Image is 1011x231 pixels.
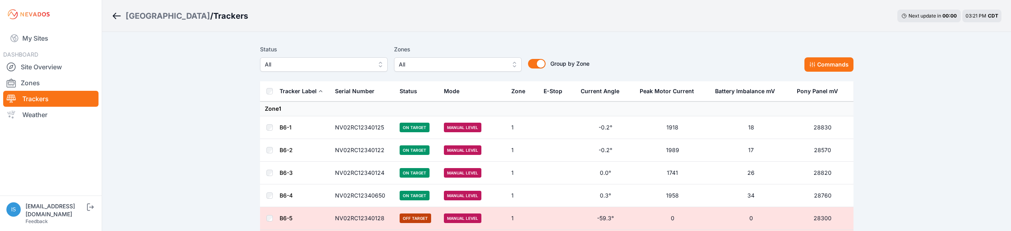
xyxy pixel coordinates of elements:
span: On Target [400,123,430,132]
a: B6-3 [280,169,293,176]
td: 0.0° [576,162,635,184]
div: Current Angle [581,87,619,95]
span: Manual Level [444,191,481,200]
div: E-Stop [544,87,562,95]
td: 17 [710,139,792,162]
td: NV02RC12340122 [330,139,395,162]
button: Tracker Label [280,82,323,101]
span: Manual Level [444,168,481,178]
button: Battery Imbalance mV [715,82,781,101]
div: Tracker Label [280,87,317,95]
button: All [394,57,522,72]
td: 1741 [635,162,710,184]
a: B6-4 [280,192,293,199]
td: 34 [710,184,792,207]
td: 28830 [792,116,853,139]
div: Pony Panel mV [797,87,838,95]
td: 0.3° [576,184,635,207]
img: Nevados [6,8,51,21]
button: Current Angle [581,82,626,101]
td: -0.2° [576,139,635,162]
span: All [399,60,506,69]
span: 03:21 PM [966,13,986,19]
td: NV02RC12340128 [330,207,395,230]
td: 1 [506,116,539,139]
td: Zone 1 [260,102,853,116]
span: DASHBOARD [3,51,38,58]
button: Pony Panel mV [797,82,844,101]
h3: Trackers [213,10,248,22]
td: 28760 [792,184,853,207]
span: / [210,10,213,22]
a: Feedback [26,218,48,224]
td: 18 [710,116,792,139]
span: On Target [400,168,430,178]
a: B6-1 [280,124,292,131]
button: E-Stop [544,82,569,101]
div: 00 : 00 [942,13,957,19]
a: [GEOGRAPHIC_DATA] [126,10,210,22]
button: Status [400,82,424,101]
td: 1 [506,207,539,230]
a: My Sites [3,29,99,48]
label: Status [260,45,388,54]
td: 28820 [792,162,853,184]
a: Weather [3,107,99,123]
button: Mode [444,82,466,101]
div: Battery Imbalance mV [715,87,775,95]
td: -59.3° [576,207,635,230]
td: 1918 [635,116,710,139]
a: Trackers [3,91,99,107]
div: [EMAIL_ADDRESS][DOMAIN_NAME] [26,202,85,218]
td: 0 [635,207,710,230]
span: CDT [988,13,998,19]
span: All [265,60,372,69]
td: 26 [710,162,792,184]
td: 0 [710,207,792,230]
a: B6-5 [280,215,292,221]
div: Mode [444,87,459,95]
span: Manual Level [444,145,481,155]
span: Manual Level [444,123,481,132]
td: 28300 [792,207,853,230]
button: Peak Motor Current [640,82,700,101]
td: 1 [506,139,539,162]
span: Next update in [909,13,941,19]
div: Serial Number [335,87,374,95]
div: Status [400,87,417,95]
td: NV02RC12340650 [330,184,395,207]
label: Zones [394,45,522,54]
span: Manual Level [444,213,481,223]
td: 1989 [635,139,710,162]
div: Peak Motor Current [640,87,694,95]
td: 1 [506,184,539,207]
span: Off Target [400,213,431,223]
td: NV02RC12340124 [330,162,395,184]
div: Zone [511,87,525,95]
td: 1 [506,162,539,184]
span: On Target [400,145,430,155]
button: Commands [804,57,853,72]
a: Site Overview [3,59,99,75]
nav: Breadcrumb [112,6,248,26]
td: 1958 [635,184,710,207]
td: NV02RC12340125 [330,116,395,139]
a: B6-2 [280,147,293,153]
button: Serial Number [335,82,381,101]
td: 28570 [792,139,853,162]
button: Zone [511,82,532,101]
span: On Target [400,191,430,200]
a: Zones [3,75,99,91]
button: All [260,57,388,72]
img: iswagart@prim.com [6,202,21,217]
span: Group by Zone [550,60,589,67]
td: -0.2° [576,116,635,139]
